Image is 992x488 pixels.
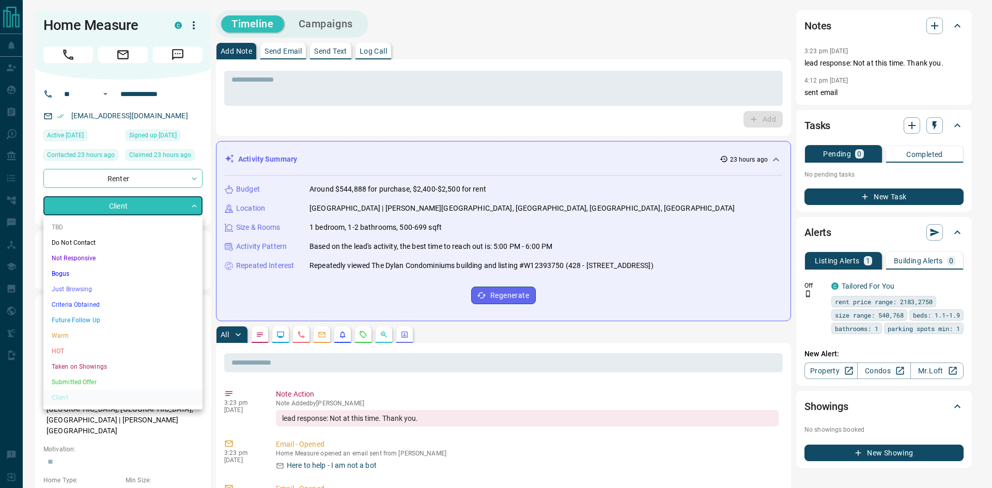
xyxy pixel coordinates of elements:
li: HOT [43,343,203,359]
li: TBD [43,219,203,235]
li: Criteria Obtained [43,297,203,312]
li: Not Responsive [43,250,203,266]
li: Submitted Offer [43,374,203,390]
li: Bogus [43,266,203,281]
li: Warm [43,328,203,343]
li: Do Not Contact [43,235,203,250]
li: Just Browsing [43,281,203,297]
li: Future Follow Up [43,312,203,328]
li: Taken on Showings [43,359,203,374]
